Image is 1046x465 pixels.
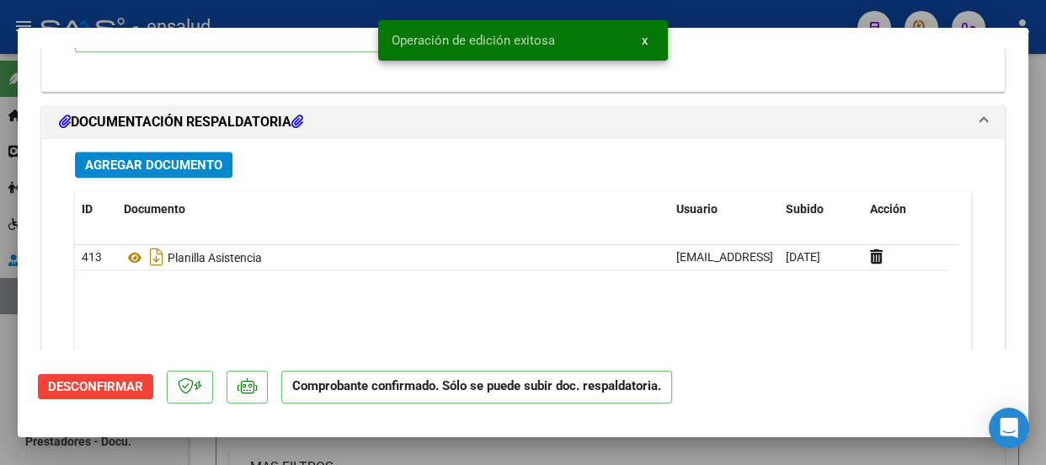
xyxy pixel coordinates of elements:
[38,374,153,399] button: Desconfirmar
[48,379,143,394] span: Desconfirmar
[146,243,168,270] i: Descargar documento
[670,191,779,227] datatable-header-cell: Usuario
[870,202,906,216] span: Acción
[117,191,670,227] datatable-header-cell: Documento
[124,251,262,265] span: Planilla Asistencia
[42,105,1004,139] mat-expansion-panel-header: DOCUMENTACIÓN RESPALDATORIA
[676,202,718,216] span: Usuario
[989,408,1029,448] div: Open Intercom Messenger
[75,191,117,227] datatable-header-cell: ID
[786,202,824,216] span: Subido
[82,250,102,264] span: 413
[281,371,672,404] p: Comprobante confirmado. Sólo se puede subir doc. respaldatoria.
[676,250,962,264] span: [EMAIL_ADDRESS][DOMAIN_NAME] - [PERSON_NAME]
[82,202,93,216] span: ID
[863,191,947,227] datatable-header-cell: Acción
[124,202,185,216] span: Documento
[59,112,303,132] h1: DOCUMENTACIÓN RESPALDATORIA
[392,32,555,49] span: Operación de edición exitosa
[779,191,863,227] datatable-header-cell: Subido
[628,25,661,56] button: x
[85,158,222,173] span: Agregar Documento
[786,250,820,264] span: [DATE]
[642,33,648,48] span: x
[75,152,232,178] button: Agregar Documento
